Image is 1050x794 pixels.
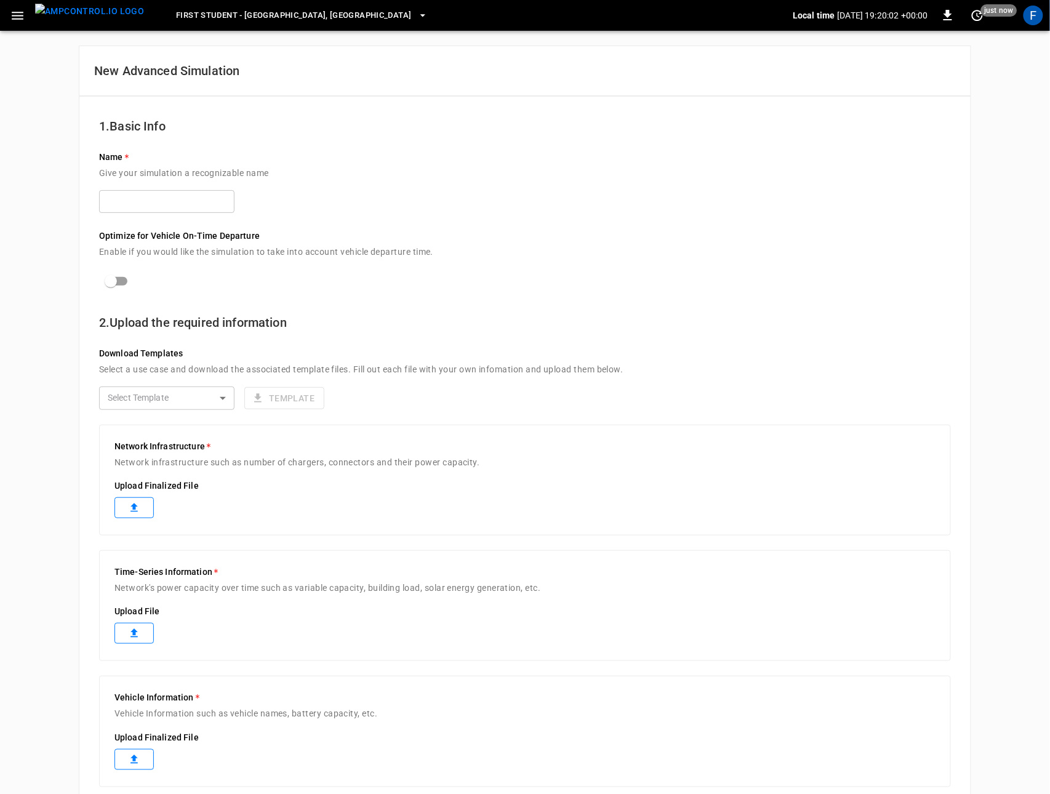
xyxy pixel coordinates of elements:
[114,566,936,579] label: Time-Series Information
[114,605,936,623] label: Upload File
[171,4,432,28] button: First Student - [GEOGRAPHIC_DATA], [GEOGRAPHIC_DATA]
[114,453,936,479] p: Network infrastructure such as number of chargers, connectors and their power capacity.
[114,731,936,749] label: Upload Finalized File
[99,164,951,190] p: Give your simulation a recognizable name
[793,9,835,22] p: Local time
[114,691,936,704] label: Vehicle Information
[968,6,987,25] button: set refresh interval
[99,360,951,387] p: Select a use case and download the associated template files. Fill out each file with your own in...
[99,116,951,136] h6: 1. Basic Info
[176,9,411,23] span: First Student - [GEOGRAPHIC_DATA], [GEOGRAPHIC_DATA]
[114,704,936,731] p: Vehicle Information such as vehicle names, battery capacity, etc.
[99,151,951,164] label: Name
[94,61,956,81] h6: New Advanced Simulation
[99,230,951,243] label: Optimize for Vehicle On-Time Departure
[35,4,144,19] img: ampcontrol.io logo
[108,391,215,404] p: Select Template
[99,313,951,332] h6: 2. Upload the required information
[114,579,936,605] p: Network's power capacity over time such as variable capacity, building load, solar energy generat...
[838,9,928,22] p: [DATE] 19:20:02 +00:00
[1024,6,1043,25] div: profile-icon
[114,440,936,453] label: Network Infrastructure
[114,479,936,497] label: Upload Finalized File
[99,347,951,360] label: Download Templates
[99,243,951,269] p: Enable if you would like the simulation to take into account vehicle departure time.
[981,4,1017,17] span: just now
